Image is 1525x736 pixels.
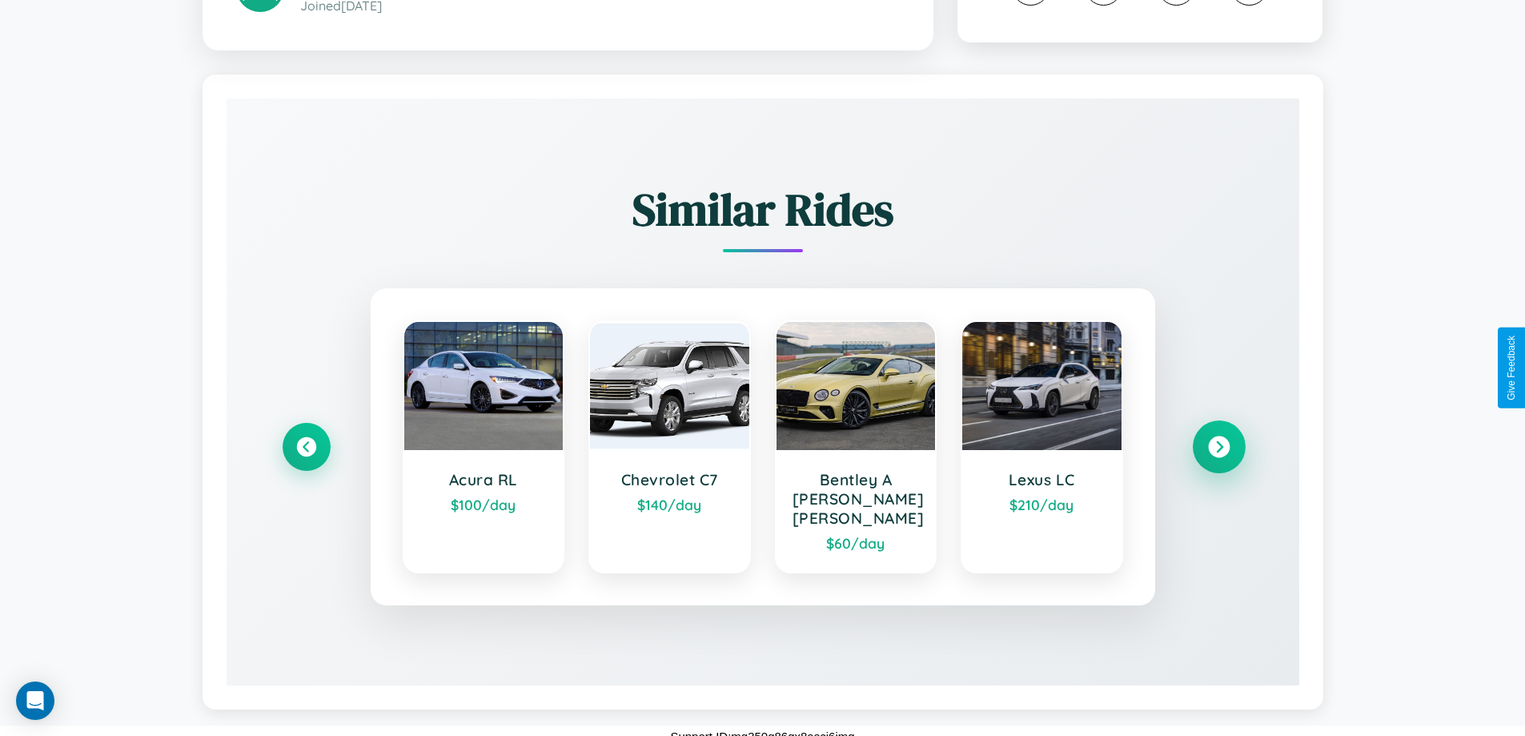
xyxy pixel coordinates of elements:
h3: Lexus LC [978,470,1106,489]
div: $ 210 /day [978,496,1106,513]
a: Chevrolet C7$140/day [588,320,751,573]
div: $ 140 /day [606,496,733,513]
a: Bentley A [PERSON_NAME] [PERSON_NAME]$60/day [775,320,937,573]
h3: Chevrolet C7 [606,470,733,489]
h2: Similar Rides [283,179,1243,240]
a: Acura RL$100/day [403,320,565,573]
h3: Bentley A [PERSON_NAME] [PERSON_NAME] [793,470,920,528]
div: $ 60 /day [793,534,920,552]
div: $ 100 /day [420,496,548,513]
a: Lexus LC$210/day [961,320,1123,573]
h3: Acura RL [420,470,548,489]
div: Open Intercom Messenger [16,682,54,720]
div: Give Feedback [1506,336,1517,400]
